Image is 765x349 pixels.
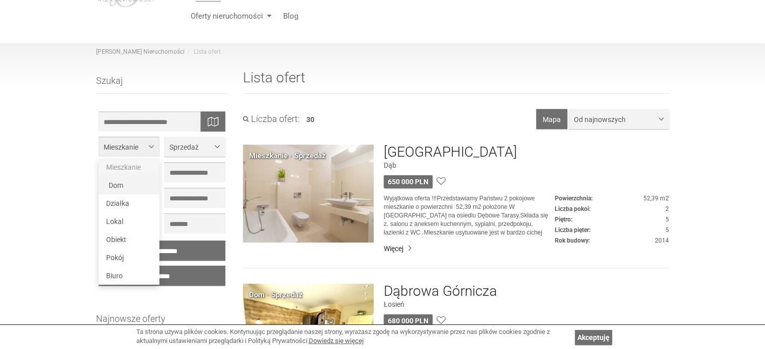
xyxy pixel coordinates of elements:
[200,111,225,132] div: Wyszukaj na mapie
[104,142,147,152] span: Mieszkanie
[575,330,612,345] a: Akceptuję
[183,6,276,26] a: Oferty nieruchomości
[243,70,669,94] h1: Lista ofert
[555,205,669,213] dd: 2
[106,272,123,280] span: Biuro
[306,115,314,124] span: 30
[569,109,669,129] button: Od najnowszych
[384,299,669,309] figure: Łosień
[555,205,590,213] dt: Liczba pokoi:
[243,114,300,124] h3: Liczba ofert:
[309,337,364,344] a: Dowiedz się więcej
[243,145,374,243] img: Mieszkanie Sprzedaż Katowice Dąb Johna Baildona
[136,327,570,346] div: Ta strona używa plików cookies. Kontynuując przeglądanie naszej strony, wyrażasz zgodę na wykorzy...
[185,48,221,56] li: Lista ofert
[384,175,433,188] div: 650 000 PLN
[164,137,225,157] button: Sprzedaż
[555,237,590,245] dt: Rok budowy:
[96,314,228,332] h3: Najnowsze oferty
[384,160,669,170] figure: Dąb
[555,226,669,235] dd: 5
[276,6,298,26] a: Blog
[384,145,517,160] a: [GEOGRAPHIC_DATA]
[555,226,590,235] dt: Liczba pięter:
[96,76,228,94] h3: Szukaj
[555,194,592,203] dt: Powierzchnia:
[99,137,159,157] button: Mieszkanie
[384,244,669,254] a: Więcej
[109,181,123,189] span: Dom
[106,236,126,244] span: Obiekt
[574,114,657,125] span: Od najnowszych
[555,237,669,245] dd: 2014
[384,314,433,327] div: 680 000 PLN
[384,284,497,299] a: Dąbrowa Górnicza
[249,290,303,300] div: Dom · Sprzedaż
[106,163,141,171] span: Mieszkanie
[384,194,555,238] p: Wyjątkowa oferta !!!Przedstawiamy Państwu 2 pokojowe mieszkanie o powierzchni 52,39 m2 położone W...
[555,215,572,224] dt: Piętro:
[106,199,129,207] span: Działka
[96,48,185,55] a: [PERSON_NAME] Nieruchomości
[555,194,669,203] dd: 52,39 m2
[249,151,326,161] div: Mieszkanie · Sprzedaż
[169,142,213,152] span: Sprzedaż
[555,215,669,224] dd: 5
[536,109,567,129] button: Mapa
[106,254,124,262] span: Pokój
[106,217,123,225] span: Lokal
